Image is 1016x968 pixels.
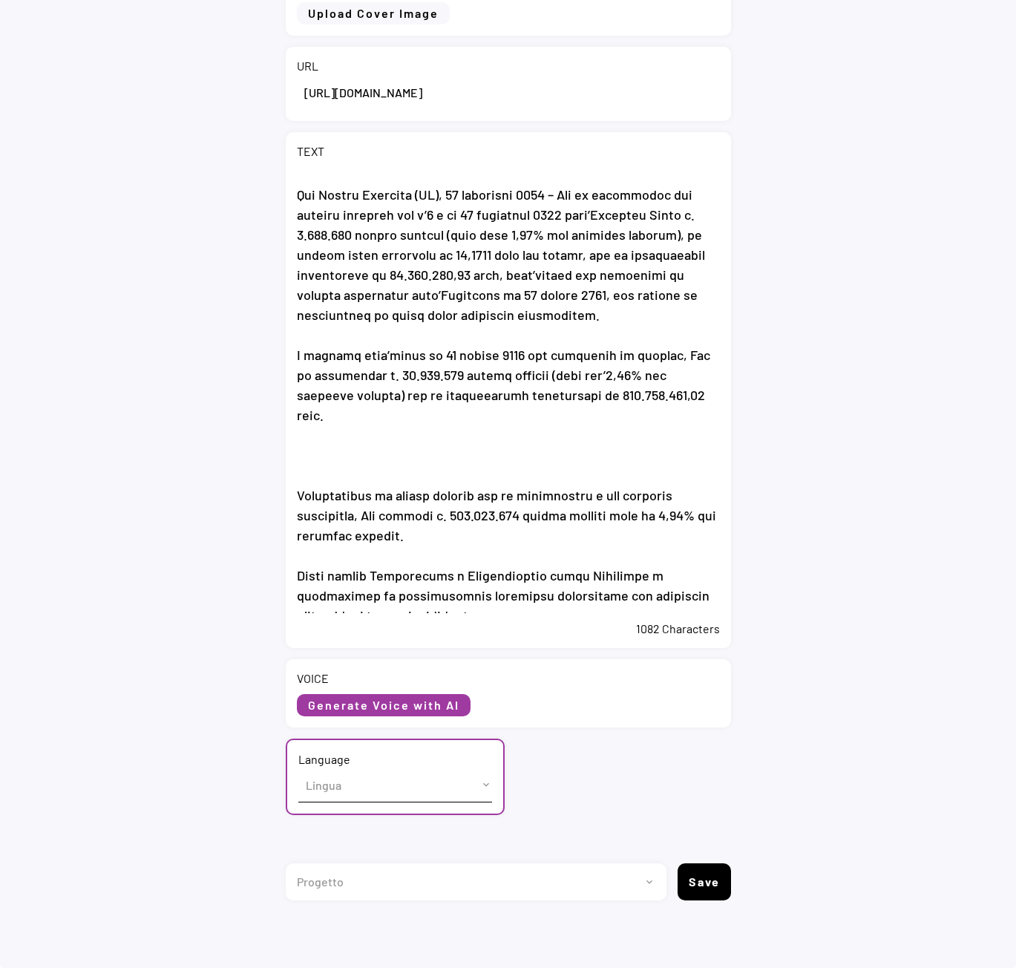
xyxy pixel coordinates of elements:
button: Generate Voice with AI [297,694,471,716]
div: TEXT [297,143,324,160]
input: Type here... [297,74,720,110]
button: Upload Cover Image [297,2,450,24]
div: Language [298,751,350,768]
div: VOICE [297,670,329,687]
div: 1082 Characters [297,621,720,637]
div: URL [297,58,318,74]
button: Save [678,863,731,900]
